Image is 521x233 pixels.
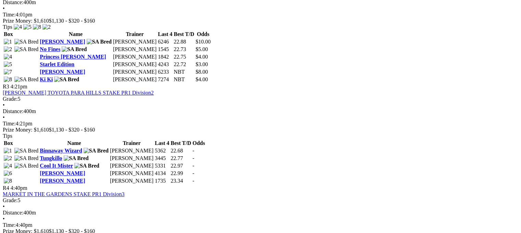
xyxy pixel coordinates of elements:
[110,147,154,154] td: [PERSON_NAME]
[3,96,518,102] div: 5
[110,155,154,162] td: [PERSON_NAME]
[4,69,12,75] img: 7
[4,61,12,68] img: 5
[4,54,12,60] img: 4
[110,162,154,169] td: [PERSON_NAME]
[84,148,109,154] img: SA Bred
[3,204,5,209] span: •
[195,31,211,38] th: Odds
[11,185,27,191] span: 4:40pm
[170,170,191,177] td: 22.99
[113,69,157,75] td: [PERSON_NAME]
[196,46,208,52] span: $5.00
[196,39,211,45] span: $10.00
[87,39,112,45] img: SA Bred
[154,177,170,184] td: 1735
[196,61,208,67] span: $3.00
[14,163,39,169] img: SA Bred
[3,108,23,114] span: Distance:
[14,39,39,45] img: SA Bred
[3,114,5,120] span: •
[154,162,170,169] td: 5331
[40,155,62,161] a: Tungkillo
[113,61,157,68] td: [PERSON_NAME]
[110,170,154,177] td: [PERSON_NAME]
[3,90,154,96] a: [PERSON_NAME] TOYOTA PARA HILLS STAKE PR1 Division2
[196,69,208,75] span: $8.00
[33,24,41,30] img: 8
[3,5,5,11] span: •
[3,127,518,133] div: Prize Money: $1,610
[39,140,109,147] th: Name
[158,53,173,60] td: 1842
[173,38,195,45] td: 22.88
[3,84,9,89] span: R3
[3,18,518,24] div: Prize Money: $1,610
[196,76,208,82] span: $4.00
[173,61,195,68] td: 22.72
[4,148,12,154] img: 1
[4,140,13,146] span: Box
[39,31,112,38] th: Name
[40,178,85,184] a: [PERSON_NAME]
[40,69,85,75] a: [PERSON_NAME]
[3,133,12,139] span: Tips
[54,76,79,83] img: SA Bred
[158,38,173,45] td: 6246
[14,46,39,52] img: SA Bred
[3,185,9,191] span: R4
[40,54,106,60] a: Princess [PERSON_NAME]
[14,155,39,161] img: SA Bred
[11,84,27,89] span: 4:21pm
[113,76,157,83] td: [PERSON_NAME]
[49,127,95,133] span: $1,130 - $320 - $160
[3,121,518,127] div: 4:21pm
[4,178,12,184] img: 8
[64,155,89,161] img: SA Bred
[3,210,518,216] div: 400m
[110,177,154,184] td: [PERSON_NAME]
[3,222,518,228] div: 4:40pm
[113,31,157,38] th: Trainer
[3,210,23,216] span: Distance:
[173,31,195,38] th: Best T/D
[173,53,195,60] td: 22.75
[3,12,16,17] span: Time:
[154,140,170,147] th: Last 4
[4,155,12,161] img: 2
[49,18,95,24] span: $1,130 - $320 - $160
[23,24,32,30] img: 5
[193,155,194,161] span: -
[3,24,12,30] span: Tips
[3,102,5,108] span: •
[173,69,195,75] td: NBT
[110,140,154,147] th: Trainer
[40,163,73,169] a: Cool It Mister
[158,31,173,38] th: Last 4
[3,191,124,197] a: MARKET IN THE GARDENS STAKE PR1 Division3
[4,76,12,83] img: 8
[170,162,191,169] td: 22.97
[40,76,53,82] a: Ki Ki
[158,61,173,68] td: 4243
[158,69,173,75] td: 6233
[14,148,39,154] img: SA Bred
[158,76,173,83] td: 7274
[62,46,87,52] img: SA Bred
[170,140,191,147] th: Best T/D
[193,163,194,169] span: -
[158,46,173,53] td: 1545
[4,31,13,37] span: Box
[196,54,208,60] span: $4.00
[3,197,18,203] span: Grade:
[3,216,5,222] span: •
[3,121,16,126] span: Time:
[40,148,82,154] a: Binnaway Wizard
[154,147,170,154] td: 5362
[113,53,157,60] td: [PERSON_NAME]
[170,147,191,154] td: 22.68
[3,108,518,114] div: 400m
[113,38,157,45] td: [PERSON_NAME]
[4,170,12,176] img: 6
[40,46,60,52] a: No Fines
